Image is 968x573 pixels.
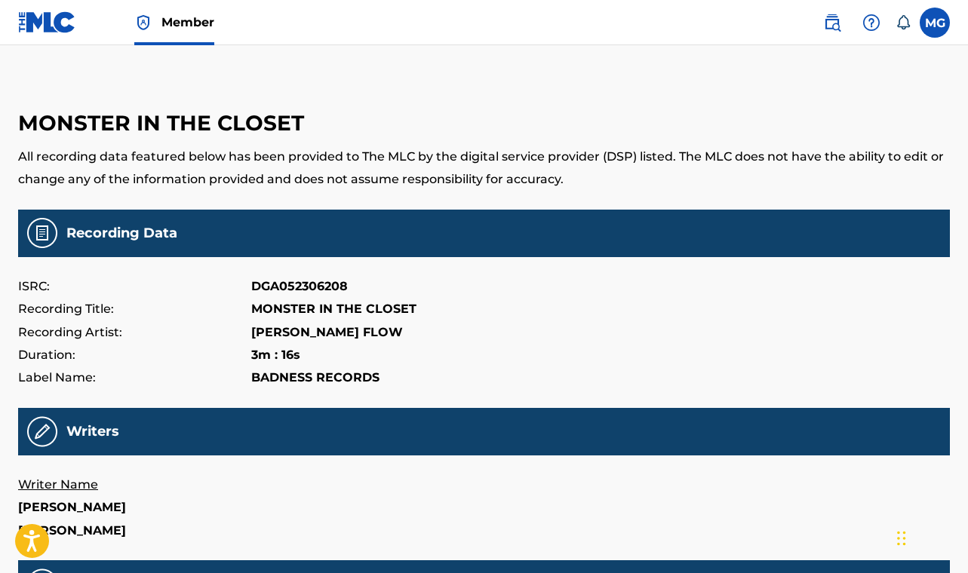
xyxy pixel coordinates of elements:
img: help [862,14,880,32]
span: Member [161,14,214,31]
p: [PERSON_NAME] [18,496,251,519]
iframe: Chat Widget [893,501,968,573]
img: Recording Writers [27,416,57,447]
h5: Writers [66,423,119,440]
p: Duration: [18,344,251,366]
img: search [823,14,841,32]
p: All recording data featured below has been provided to The MLC by the digital service provider (D... [18,146,950,192]
p: Writer Name [18,473,251,496]
p: DGA052306208 [251,275,348,298]
p: [PERSON_NAME] FLOW [251,321,403,344]
p: 3m : 16s [251,344,300,366]
p: Recording Artist: [18,321,251,344]
img: MLC Logo [18,11,76,33]
p: [PERSON_NAME] [18,519,251,542]
div: Notifications [896,15,911,30]
div: User Menu [920,8,950,38]
h5: Recording Data [66,225,177,242]
div: Help [856,8,887,38]
p: MONSTER IN THE CLOSET [251,298,416,320]
p: Recording Title: [18,298,251,320]
a: Public Search [817,8,847,38]
p: BADNESS RECORDS [251,366,380,389]
img: Top Rightsholder [134,14,152,32]
h3: MONSTER IN THE CLOSET [18,110,950,136]
div: Drag [897,516,906,561]
p: Label Name: [18,366,251,389]
p: ISRC: [18,275,251,298]
img: Recording Data [27,218,57,248]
